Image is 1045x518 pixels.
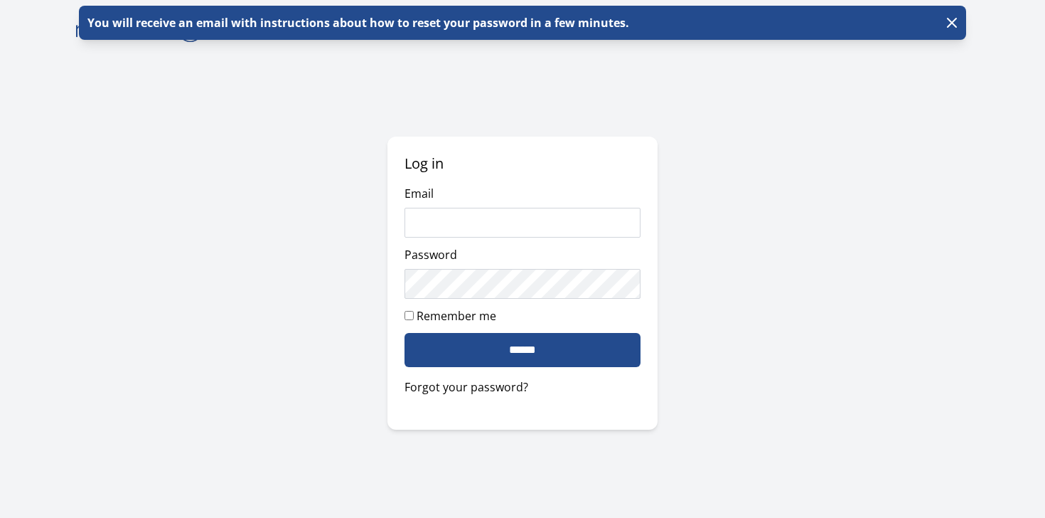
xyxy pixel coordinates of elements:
[404,186,434,201] label: Email
[404,379,641,396] a: Forgot your password?
[404,247,457,263] label: Password
[85,14,629,31] p: You will receive an email with instructions about how to reset your password in a few minutes.
[417,308,496,324] label: Remember me
[404,154,641,174] h2: Log in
